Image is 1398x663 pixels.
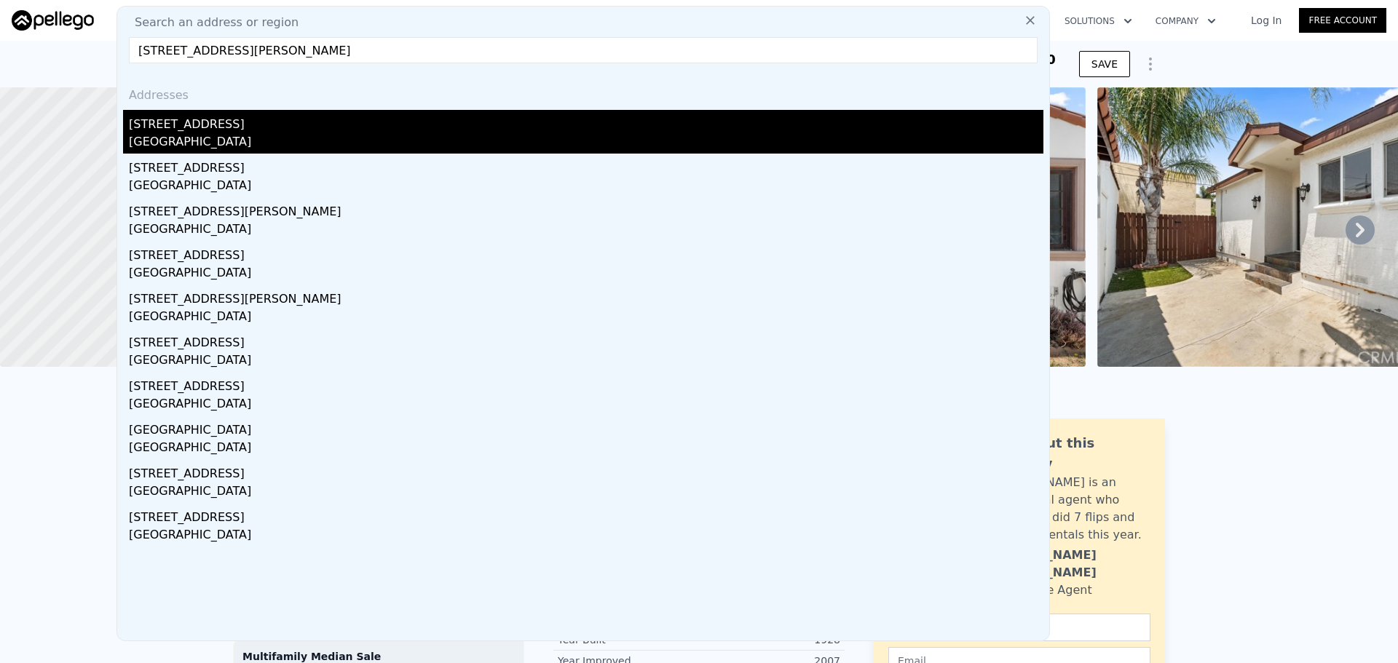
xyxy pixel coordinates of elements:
[1299,8,1386,33] a: Free Account
[129,154,1043,177] div: [STREET_ADDRESS]
[129,372,1043,395] div: [STREET_ADDRESS]
[129,503,1043,526] div: [STREET_ADDRESS]
[988,547,1150,581] div: [PERSON_NAME] [PERSON_NAME]
[123,14,299,31] span: Search an address or region
[129,416,1043,439] div: [GEOGRAPHIC_DATA]
[129,177,1043,197] div: [GEOGRAPHIC_DATA]
[129,110,1043,133] div: [STREET_ADDRESS]
[129,483,1043,503] div: [GEOGRAPHIC_DATA]
[129,221,1043,241] div: [GEOGRAPHIC_DATA]
[129,37,1038,63] input: Enter an address, city, region, neighborhood or zip code
[1053,8,1144,34] button: Solutions
[1079,51,1130,77] button: SAVE
[129,439,1043,459] div: [GEOGRAPHIC_DATA]
[129,395,1043,416] div: [GEOGRAPHIC_DATA]
[129,133,1043,154] div: [GEOGRAPHIC_DATA]
[1136,49,1165,79] button: Show Options
[129,459,1043,483] div: [STREET_ADDRESS]
[129,241,1043,264] div: [STREET_ADDRESS]
[988,433,1150,474] div: Ask about this property
[129,328,1043,352] div: [STREET_ADDRESS]
[129,285,1043,308] div: [STREET_ADDRESS][PERSON_NAME]
[1144,8,1228,34] button: Company
[12,10,94,31] img: Pellego
[1233,13,1299,28] a: Log In
[129,308,1043,328] div: [GEOGRAPHIC_DATA]
[129,264,1043,285] div: [GEOGRAPHIC_DATA]
[129,197,1043,221] div: [STREET_ADDRESS][PERSON_NAME]
[129,352,1043,372] div: [GEOGRAPHIC_DATA]
[988,474,1150,544] div: [PERSON_NAME] is an active local agent who personally did 7 flips and bought 3 rentals this year.
[129,526,1043,547] div: [GEOGRAPHIC_DATA]
[123,75,1043,110] div: Addresses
